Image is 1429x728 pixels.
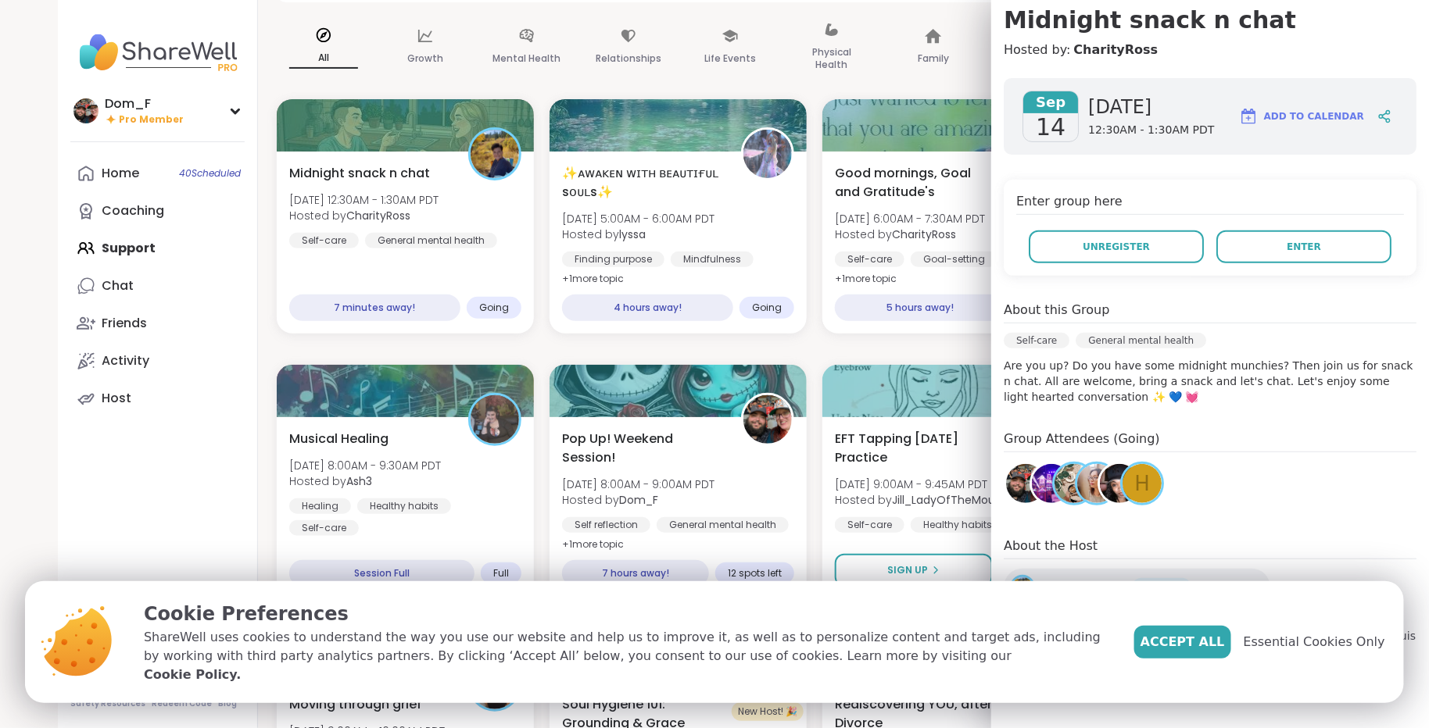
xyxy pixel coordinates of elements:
[562,430,724,467] span: Pop Up! Weekend Session!
[70,698,145,709] a: Safety Resources
[562,211,714,227] span: [DATE] 5:00AM - 6:00AM PDT
[1088,123,1214,138] span: 12:30AM - 1:30AM PDT
[752,302,782,314] span: Going
[732,702,804,721] div: New Host! 🎉
[289,208,439,223] span: Hosted by
[1052,462,1096,505] a: NicolePD
[1030,462,1073,505] a: Brandon84
[835,554,993,587] button: Sign Up
[102,390,131,407] div: Host
[102,202,164,219] div: Coaching
[289,164,430,183] span: Midnight snack n chat
[102,277,134,294] div: Chat
[1083,240,1150,254] span: Unregister
[887,563,928,577] span: Sign Up
[1141,633,1225,651] span: Accept All
[289,560,475,587] div: Session Full
[70,305,245,342] a: Friends
[911,252,997,267] div: Goal-setting
[1239,107,1258,126] img: ShareWell Logomark
[1016,192,1404,215] h4: Enter group here
[289,48,358,69] p: All
[346,208,410,223] b: CharityRoss
[1216,230,1391,263] button: Enter
[797,43,866,74] p: Physical Health
[704,49,756,68] p: Life Events
[1098,462,1141,505] a: Gwendolyn79
[471,395,519,444] img: Ash3
[562,476,714,492] span: [DATE] 8:00AM - 9:00AM PDT
[70,342,245,380] a: Activity
[619,227,646,242] b: lyssa
[1134,626,1231,658] button: Accept All
[1004,430,1416,452] h4: Group Attendees (Going)
[596,49,661,68] p: Relationships
[835,164,997,202] span: Good mornings, Goal and Gratitude's
[493,49,561,68] p: Mental Health
[1244,633,1385,651] span: Essential Cookies Only
[835,294,1006,321] div: 5 hours away!
[70,380,245,417] a: Host
[918,49,949,68] p: Family
[152,698,212,709] a: Redeem Code
[1023,91,1078,113] span: Sep
[1004,41,1416,59] h4: Hosted by:
[892,227,956,242] b: CharityRoss
[1134,469,1150,499] span: h
[562,252,664,267] div: Finding purpose
[73,98,98,123] img: Dom_F
[1073,41,1158,59] a: CharityRoss
[1287,240,1321,254] span: Enter
[1075,462,1119,505] a: irisanne
[1004,6,1416,34] h3: Midnight snack n chat
[743,130,792,178] img: lyssa
[1088,95,1214,120] span: [DATE]
[70,25,245,80] img: ShareWell Nav Logo
[1120,462,1164,505] a: h
[1004,537,1416,559] h4: About the Host
[102,352,149,369] div: Activity
[105,95,184,112] div: Dom_F
[562,164,724,202] span: ✨ᴀᴡᴀᴋᴇɴ ᴡɪᴛʜ ʙᴇᴀᴜᴛɪғᴜʟ sᴏᴜʟs✨
[144,628,1109,684] p: ShareWell uses cookies to understand the way you use our website and help us to improve it, as we...
[102,165,139,182] div: Home
[1012,577,1033,598] img: CharityRoss
[289,473,441,489] span: Hosted by
[835,211,985,227] span: [DATE] 6:00AM - 7:30AM PDT
[911,517,1005,533] div: Healthy habits
[562,517,650,533] div: Self reflection
[289,192,439,208] span: [DATE] 12:30AM - 1:30AM PDT
[365,233,497,248] div: General mental health
[1100,464,1139,503] img: Gwendolyn79
[835,227,985,242] span: Hosted by
[835,476,1023,492] span: [DATE] 9:00AM - 9:45AM PDT
[657,517,789,533] div: General mental health
[1264,109,1364,123] span: Add to Calendar
[562,294,733,321] div: 4 hours away!
[1041,578,1126,597] span: CharityRoss
[357,498,451,514] div: Healthy habits
[619,492,658,508] b: Dom_F
[70,192,245,230] a: Coaching
[493,567,509,580] span: Full
[407,49,443,68] p: Growth
[1032,464,1071,503] img: Brandon84
[1004,333,1069,348] div: Self-care
[1036,113,1065,141] span: 14
[289,498,351,514] div: Healing
[289,520,359,536] div: Self-care
[289,430,389,448] span: Musical Healing
[144,600,1109,628] p: Cookie Preferences
[743,395,792,444] img: Dom_F
[1004,462,1048,505] a: Dom_F
[1004,358,1416,405] p: Are you up? Do you have some midnight munchies? Then join us for snack n chat. All are welcome, b...
[289,233,359,248] div: Self-care
[835,430,997,467] span: EFT Tapping [DATE] Practice
[835,517,904,533] div: Self-care
[1006,464,1045,503] img: Dom_F
[728,567,782,580] span: 12 spots left
[289,458,441,473] span: [DATE] 8:00AM - 9:30AM PDT
[1077,464,1116,503] img: irisanne
[562,492,714,508] span: Hosted by
[562,227,714,242] span: Hosted by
